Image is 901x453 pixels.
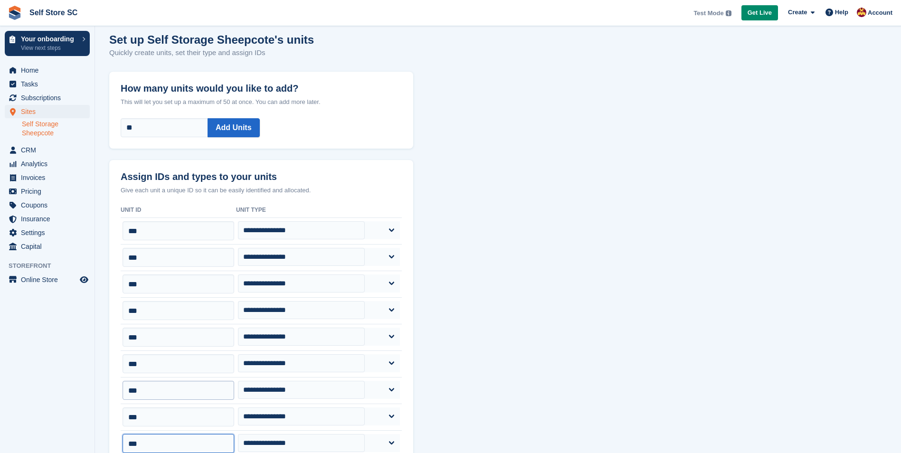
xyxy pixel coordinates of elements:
p: Quickly create units, set their type and assign IDs [109,47,314,58]
p: Your onboarding [21,36,77,42]
span: Online Store [21,273,78,286]
a: menu [5,64,90,77]
span: Home [21,64,78,77]
span: Create [788,8,807,17]
a: menu [5,77,90,91]
a: Your onboarding View next steps [5,31,90,56]
label: How many units would you like to add? [121,72,402,94]
a: menu [5,212,90,226]
span: Settings [21,226,78,239]
span: Capital [21,240,78,253]
span: Help [835,8,848,17]
span: Storefront [9,261,95,271]
img: Tom Allen [857,8,866,17]
h1: Set up Self Storage Sheepcote's units [109,33,314,46]
span: Test Mode [693,9,723,18]
button: Add Units [208,118,260,137]
img: icon-info-grey-7440780725fd019a000dd9b08b2336e03edf1995a4989e88bcd33f0948082b44.svg [726,10,731,16]
a: menu [5,105,90,118]
p: This will let you set up a maximum of 50 at once. You can add more later. [121,97,402,107]
a: menu [5,240,90,253]
span: Sites [21,105,78,118]
p: View next steps [21,44,77,52]
a: menu [5,157,90,170]
a: menu [5,273,90,286]
span: Analytics [21,157,78,170]
a: menu [5,226,90,239]
a: Preview store [78,274,90,285]
span: Subscriptions [21,91,78,104]
span: Tasks [21,77,78,91]
a: menu [5,91,90,104]
span: Account [868,8,892,18]
a: menu [5,198,90,212]
span: Invoices [21,171,78,184]
span: CRM [21,143,78,157]
span: Pricing [21,185,78,198]
a: menu [5,185,90,198]
p: Give each unit a unique ID so it can be easily identified and allocated. [121,186,402,195]
th: Unit Type [236,203,402,218]
a: Self Store SC [26,5,81,20]
a: menu [5,143,90,157]
a: menu [5,171,90,184]
span: Get Live [748,8,772,18]
img: stora-icon-8386f47178a22dfd0bd8f6a31ec36ba5ce8667c1dd55bd0f319d3a0aa187defe.svg [8,6,22,20]
strong: Assign IDs and types to your units [121,171,277,182]
a: Get Live [741,5,778,21]
a: Self Storage Sheepcote [22,120,90,138]
th: Unit ID [121,203,236,218]
span: Coupons [21,198,78,212]
span: Insurance [21,212,78,226]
